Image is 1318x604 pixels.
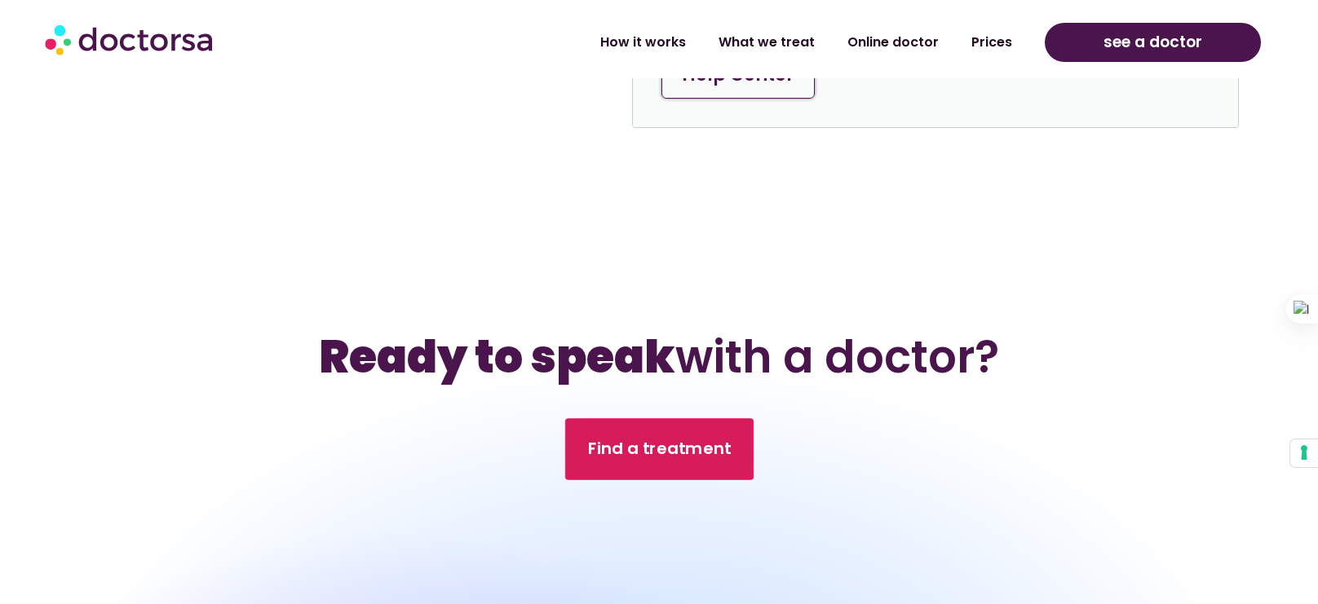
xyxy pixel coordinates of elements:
span: Find a treatment [587,438,731,461]
b: Ready to speak [319,325,675,388]
a: see a doctor [1045,23,1261,62]
nav: Menu [345,24,1028,61]
a: What we treat [702,24,831,61]
a: How it works [584,24,702,61]
a: Online doctor [831,24,955,61]
button: Your consent preferences for tracking technologies [1290,439,1318,467]
a: Find a treatment [564,418,753,480]
span: see a doctor [1103,29,1202,55]
a: Prices [955,24,1028,61]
